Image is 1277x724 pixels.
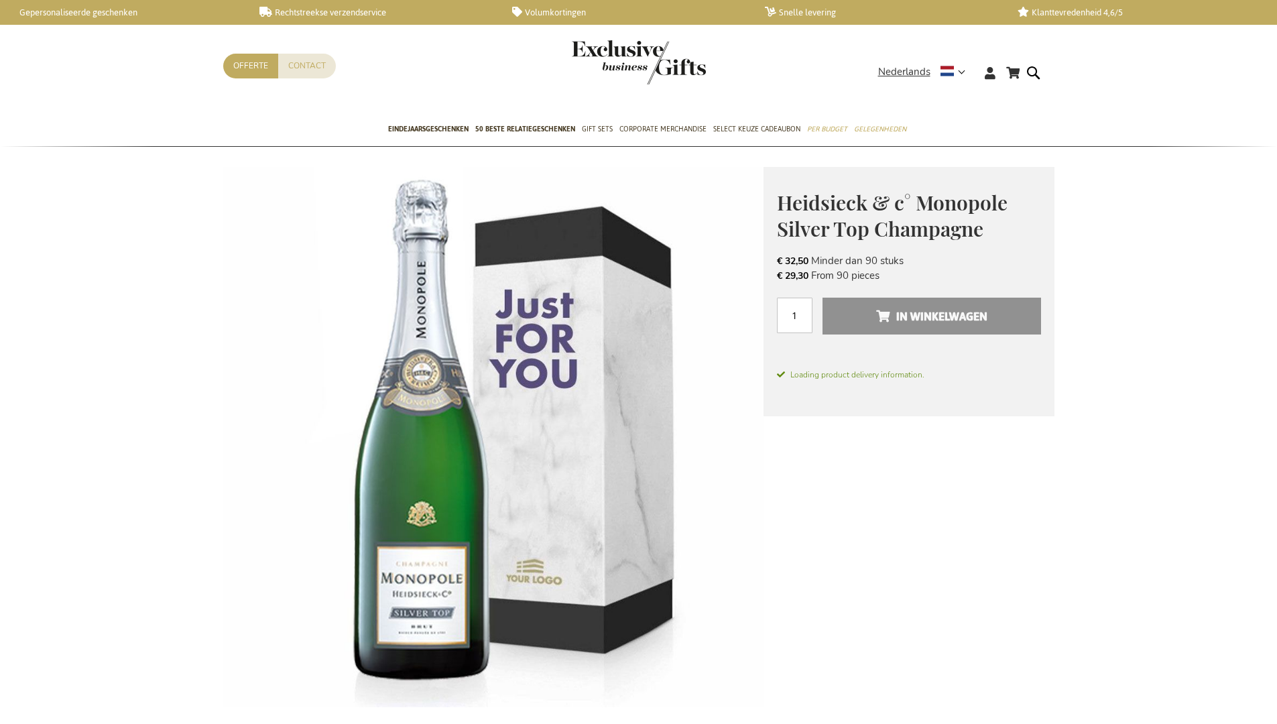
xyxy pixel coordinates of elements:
span: Eindejaarsgeschenken [388,122,469,136]
span: Corporate Merchandise [619,122,707,136]
span: Per Budget [807,122,847,136]
img: Exclusive Business gifts logo [572,40,706,84]
a: store logo [572,40,639,84]
span: € 29,30 [777,269,808,282]
span: 50 beste relatiegeschenken [475,122,575,136]
a: Snelle levering [765,7,996,18]
li: Minder dan 90 stuks [777,253,1041,268]
a: 50 beste relatiegeschenken [475,113,575,147]
a: Select Keuze Cadeaubon [713,113,800,147]
li: From 90 pieces [777,268,1041,283]
span: € 32,50 [777,255,808,267]
input: Aantal [777,298,812,333]
span: Nederlands [878,64,930,80]
a: Klanttevredenheid 4,6/5 [1018,7,1249,18]
a: Gelegenheden [854,113,906,147]
span: Heidsieck & c° Monopole Silver Top Champagne [777,189,1008,242]
span: Select Keuze Cadeaubon [713,122,800,136]
a: Per Budget [807,113,847,147]
a: Eindejaarsgeschenken [388,113,469,147]
a: Corporate Merchandise [619,113,707,147]
span: Gift Sets [582,122,613,136]
a: Gepersonaliseerde geschenken [7,7,238,18]
span: Gelegenheden [854,122,906,136]
a: Gift Sets [582,113,613,147]
span: Loading product delivery information. [777,369,1041,381]
a: Contact [278,54,336,78]
a: Rechtstreekse verzendservice [259,7,491,18]
img: Heidsieck Monopole Champagne [223,167,764,707]
a: Offerte [223,54,278,78]
a: Volumkortingen [512,7,743,18]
